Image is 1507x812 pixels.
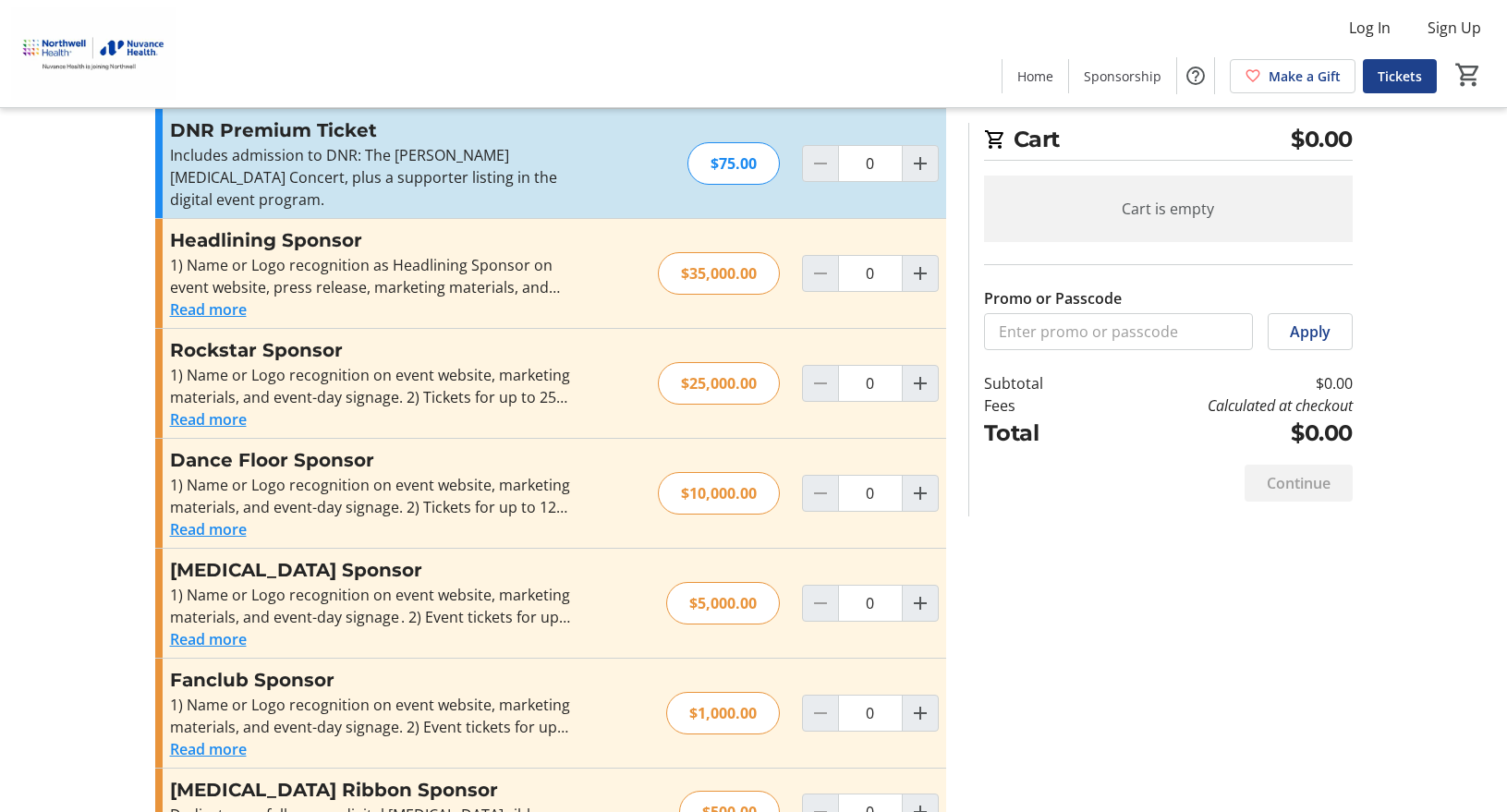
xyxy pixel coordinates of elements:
[1084,67,1161,86] span: Sponsorship
[984,123,1353,161] h2: Cart
[903,476,938,511] button: Increment by one
[984,176,1353,242] div: Cart is empty
[1090,372,1352,394] td: $0.00
[903,256,938,291] button: Increment by one
[170,666,574,694] h3: Fanclub Sponsor
[1290,321,1331,343] span: Apply
[170,254,574,298] div: 1) Name or Logo recognition as Headlining Sponsor on event website, press release, marketing mate...
[838,145,903,182] input: DNR Premium Ticket Quantity
[170,738,247,760] button: Read more
[170,336,574,364] h3: Rockstar Sponsor
[984,287,1122,309] label: Promo or Passcode
[170,474,574,518] div: 1) Name or Logo recognition on event website, marketing materials, and event-day signage. 2) Tick...
[838,695,903,732] input: Fanclub Sponsor Quantity
[170,116,574,144] h3: DNR Premium Ticket
[1177,57,1214,94] button: Help
[11,7,176,100] img: Nuvance Health's Logo
[1090,417,1352,450] td: $0.00
[838,255,903,292] input: Headlining Sponsor Quantity
[1003,59,1068,93] a: Home
[170,628,247,650] button: Read more
[170,226,574,254] h3: Headlining Sponsor
[1291,123,1353,156] span: $0.00
[170,694,574,738] div: 1) Name or Logo recognition on event website, marketing materials, and event-day signage. 2) Even...
[658,362,780,405] div: $25,000.00
[903,696,938,731] button: Increment by one
[1413,13,1496,42] button: Sign Up
[1090,394,1352,417] td: Calculated at checkout
[1268,313,1353,350] button: Apply
[838,475,903,512] input: Dance Floor Sponsor Quantity
[666,582,780,624] div: $5,000.00
[838,365,903,402] input: Rockstar Sponsor Quantity
[903,146,938,181] button: Increment by one
[170,776,574,804] h3: [MEDICAL_DATA] Ribbon Sponsor
[170,584,574,628] div: 1) Name or Logo recognition on event website, marketing materials, and event-day signage . 2) Eve...
[1069,59,1176,93] a: Sponsorship
[1334,13,1405,42] button: Log In
[687,142,780,185] div: $75.00
[170,518,247,540] button: Read more
[1452,58,1485,91] button: Cart
[170,298,247,321] button: Read more
[170,446,574,474] h3: Dance Floor Sponsor
[903,586,938,621] button: Increment by one
[1269,67,1341,86] span: Make a Gift
[1349,17,1391,39] span: Log In
[984,417,1091,450] td: Total
[984,394,1091,417] td: Fees
[903,366,938,401] button: Increment by one
[1378,67,1422,86] span: Tickets
[658,252,780,295] div: $35,000.00
[1230,59,1355,93] a: Make a Gift
[838,585,903,622] input: Encore Sponsor Quantity
[170,364,574,408] div: 1) Name or Logo recognition on event website, marketing materials, and event-day signage. 2) Tick...
[1017,67,1053,86] span: Home
[170,556,574,584] h3: [MEDICAL_DATA] Sponsor
[658,472,780,515] div: $10,000.00
[666,692,780,734] div: $1,000.00
[984,372,1091,394] td: Subtotal
[170,144,574,211] p: Includes admission to DNR: The [PERSON_NAME] [MEDICAL_DATA] Concert, plus a supporter listing in ...
[170,408,247,430] button: Read more
[1428,17,1481,39] span: Sign Up
[984,313,1253,350] input: Enter promo or passcode
[1363,59,1437,93] a: Tickets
